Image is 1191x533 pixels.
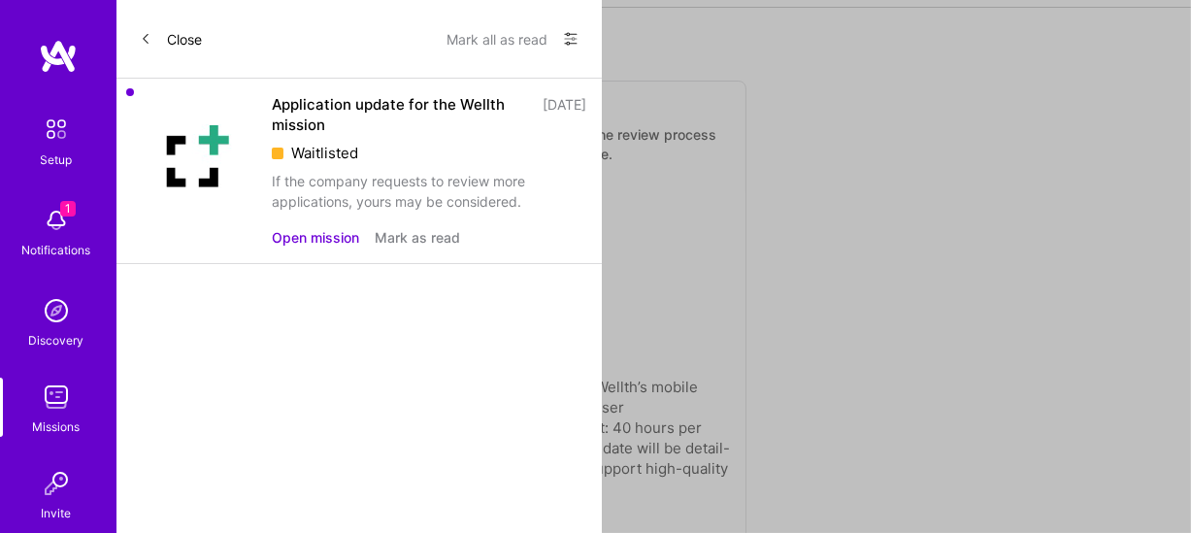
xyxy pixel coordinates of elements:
button: Close [140,23,202,54]
div: Setup [41,150,73,170]
button: Mark as read [375,227,460,248]
div: Discovery [29,330,84,350]
div: Invite [42,503,72,523]
img: discovery [37,291,76,330]
img: teamwork [37,378,76,416]
img: Invite [37,464,76,503]
button: Mark all as read [447,23,547,54]
div: Application update for the Wellth mission [272,94,531,135]
img: Company Logo [132,94,256,218]
img: setup [36,109,77,150]
div: Missions [33,416,81,437]
div: Waitlisted [272,143,586,163]
div: [DATE] [543,94,586,135]
button: Open mission [272,227,359,248]
img: logo [39,39,78,74]
div: If the company requests to review more applications, yours may be considered. [272,171,586,212]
